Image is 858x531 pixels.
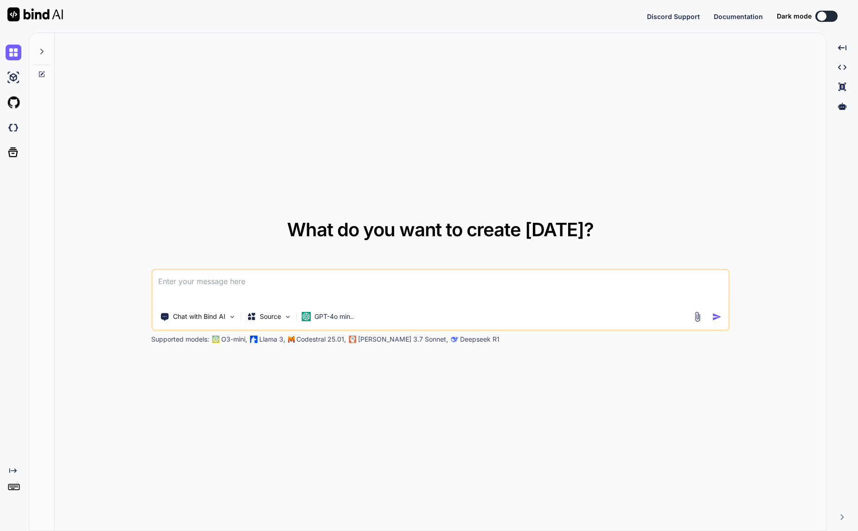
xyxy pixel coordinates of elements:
img: Llama2 [250,336,257,343]
p: GPT-4o min.. [314,312,354,321]
img: claude [451,336,458,343]
img: Bind AI [7,7,63,21]
p: Source [260,312,281,321]
img: GPT-4o mini [301,312,311,321]
span: What do you want to create [DATE]? [287,218,594,241]
img: icon [712,312,722,322]
p: Deepseek R1 [460,335,499,344]
img: Pick Tools [228,313,236,321]
img: attachment [692,311,703,322]
img: chat [6,45,21,60]
p: Llama 3, [259,335,285,344]
img: githubLight [6,95,21,110]
img: darkCloudIdeIcon [6,120,21,136]
img: Mistral-AI [288,336,295,343]
button: Documentation [714,12,763,21]
img: GPT-4 [212,336,219,343]
button: Discord Support [647,12,700,21]
p: Supported models: [151,335,209,344]
p: Codestral 25.01, [296,335,346,344]
img: claude [349,336,356,343]
span: Documentation [714,13,763,20]
span: Discord Support [647,13,700,20]
img: Pick Models [284,313,292,321]
p: [PERSON_NAME] 3.7 Sonnet, [358,335,448,344]
p: Chat with Bind AI [173,312,225,321]
span: Dark mode [777,12,812,21]
img: ai-studio [6,70,21,85]
p: O3-mini, [221,335,247,344]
